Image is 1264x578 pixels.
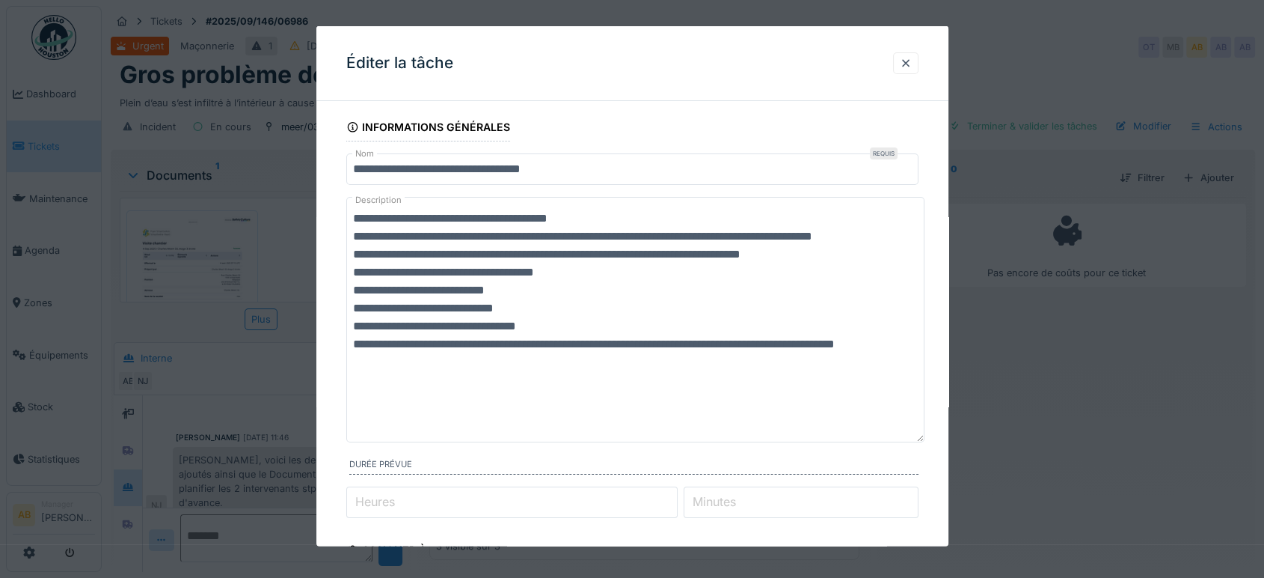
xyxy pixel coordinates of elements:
[346,54,453,73] h3: Éditer la tâche
[349,458,918,475] label: Durée prévue
[870,147,898,159] div: Requis
[352,147,377,160] label: Nom
[690,493,739,511] label: Minutes
[346,116,511,142] div: Informations générales
[352,493,398,511] label: Heures
[352,191,405,210] label: Description
[346,539,427,565] div: Assigner à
